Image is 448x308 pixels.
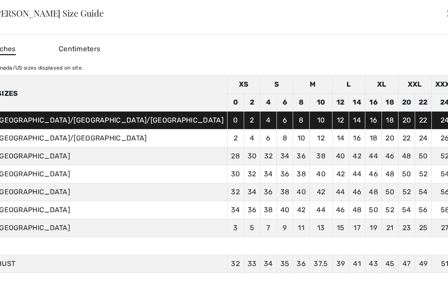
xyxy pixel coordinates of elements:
[415,219,432,237] td: 25
[227,112,244,129] td: 0
[244,94,260,112] td: 2
[365,165,382,183] td: 46
[276,112,293,129] td: 6
[280,259,290,268] span: 35
[398,76,431,94] td: XXL
[349,201,365,219] td: 48
[398,165,415,183] td: 50
[297,259,306,268] span: 36
[349,183,365,201] td: 46
[381,201,398,219] td: 52
[415,147,432,165] td: 50
[21,6,38,14] span: Chat
[227,76,260,94] td: XS
[332,201,349,219] td: 46
[248,259,257,268] span: 33
[332,147,349,165] td: 40
[276,165,293,183] td: 36
[276,183,293,201] td: 38
[244,147,260,165] td: 30
[309,219,332,237] td: 13
[309,129,332,147] td: 12
[260,183,277,201] td: 36
[276,94,293,112] td: 6
[244,129,260,147] td: 4
[293,165,310,183] td: 38
[349,112,365,129] td: 14
[381,165,398,183] td: 48
[332,183,349,201] td: 44
[276,219,293,237] td: 9
[398,147,415,165] td: 48
[227,165,244,183] td: 30
[365,94,382,112] td: 16
[381,129,398,147] td: 20
[385,259,395,268] span: 45
[365,183,382,201] td: 48
[398,129,415,147] td: 22
[309,94,332,112] td: 10
[398,112,415,129] td: 20
[353,259,361,268] span: 41
[227,201,244,219] td: 34
[293,76,332,94] td: M
[260,165,277,183] td: 34
[309,201,332,219] td: 44
[369,259,378,268] span: 43
[260,129,277,147] td: 6
[398,219,415,237] td: 23
[260,201,277,219] td: 38
[419,259,428,268] span: 49
[381,219,398,237] td: 21
[332,165,349,183] td: 42
[244,219,260,237] td: 5
[260,112,277,129] td: 4
[244,112,260,129] td: 2
[365,219,382,237] td: 19
[415,94,432,112] td: 22
[398,201,415,219] td: 54
[309,112,332,129] td: 10
[244,183,260,201] td: 34
[381,94,398,112] td: 18
[264,259,273,268] span: 34
[332,94,349,112] td: 12
[260,147,277,165] td: 32
[260,94,277,112] td: 4
[309,147,332,165] td: 38
[398,183,415,201] td: 52
[309,183,332,201] td: 42
[276,201,293,219] td: 40
[231,259,240,268] span: 32
[293,147,310,165] td: 36
[293,129,310,147] td: 10
[365,129,382,147] td: 18
[332,129,349,147] td: 14
[244,165,260,183] td: 32
[332,76,365,94] td: L
[293,94,310,112] td: 8
[227,147,244,165] td: 28
[293,219,310,237] td: 11
[349,129,365,147] td: 16
[365,112,382,129] td: 16
[276,129,293,147] td: 8
[349,94,365,112] td: 14
[402,259,411,268] span: 47
[260,76,293,94] td: S
[365,201,382,219] td: 50
[415,112,432,129] td: 22
[59,45,100,53] span: Centimeters
[293,183,310,201] td: 40
[381,112,398,129] td: 18
[381,183,398,201] td: 50
[227,183,244,201] td: 32
[227,94,244,112] td: 0
[332,219,349,237] td: 15
[314,259,328,268] span: 37.5
[415,183,432,201] td: 54
[309,165,332,183] td: 40
[276,147,293,165] td: 34
[293,112,310,129] td: 8
[415,129,432,147] td: 24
